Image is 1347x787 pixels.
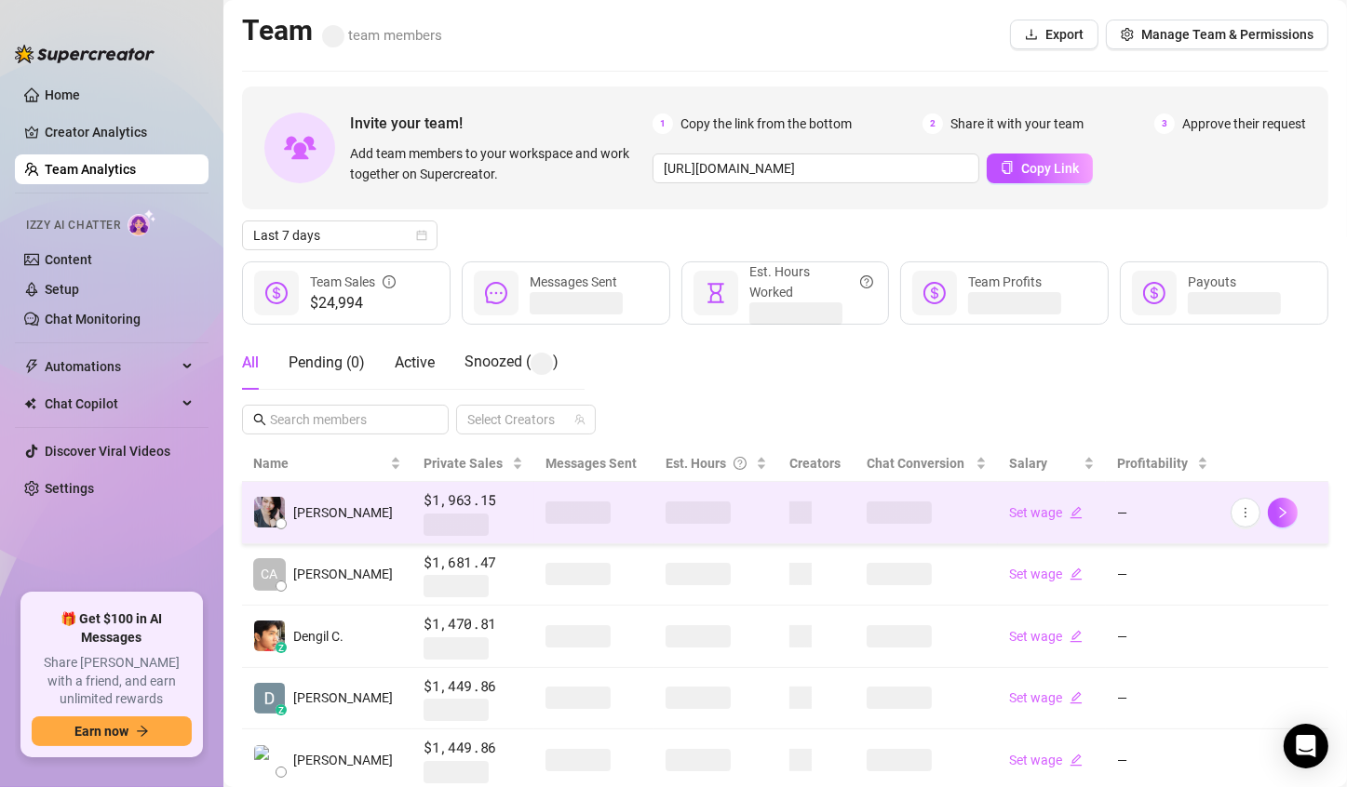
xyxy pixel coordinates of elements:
span: Profitability [1117,456,1188,471]
span: 2 [923,113,943,134]
span: Chat Copilot [45,389,177,419]
button: Earn nowarrow-right [32,716,192,746]
span: Last 7 days [253,221,426,249]
a: Chat Monitoring [45,312,141,327]
div: Pending ( 0 ) [289,352,365,374]
span: question-circle [860,261,873,302]
span: Messages Sent [530,274,617,289]
a: Set wageedit [1009,567,1083,581]
span: Share it with your team [950,113,1084,134]
a: Discover Viral Videos [45,444,170,459]
a: Set wageedit [1009,629,1083,644]
span: team members [322,27,442,44]
img: AI Chatter [128,209,156,236]
button: Export [1010,20,1098,49]
span: Messages Sent [546,456,637,471]
img: Shahani Villare… [254,497,285,527]
span: calendar [416,230,427,241]
button: Copy Link [987,153,1093,183]
div: Open Intercom Messenger [1284,724,1328,768]
span: 3 [1154,113,1175,134]
th: Name [242,446,412,482]
img: Paul James Sori… [254,745,285,776]
span: team [574,414,586,425]
a: Set wageedit [1009,690,1083,705]
span: Snoozed ( ) [465,353,559,370]
span: Payouts [1188,274,1236,289]
span: copy [1001,161,1014,174]
span: more [1239,506,1252,519]
span: $1,449.86 [424,737,523,759]
span: 1 [653,113,673,134]
a: Settings [45,481,94,496]
td: — [1106,482,1219,544]
span: Earn now [74,724,128,739]
span: dollar-circle [923,282,946,304]
span: Automations [45,352,177,381]
button: Manage Team & Permissions [1106,20,1328,49]
span: Chat Conversion [867,456,964,471]
td: — [1106,668,1219,730]
span: edit [1070,630,1083,643]
input: Search members [270,409,423,430]
td: — [1106,544,1219,607]
span: right [1276,506,1289,519]
img: logo-BBDzfeDw.svg [15,45,155,63]
span: Team Profits [968,274,1042,289]
span: Manage Team & Permissions [1141,27,1313,42]
span: $1,470.81 [424,613,523,635]
span: message [485,282,507,304]
span: Salary [1009,456,1047,471]
span: Dengil C. [293,626,343,647]
span: info-circle [383,272,396,292]
a: Content [45,252,92,267]
span: edit [1070,754,1083,767]
a: Setup [45,282,79,297]
span: $1,681.47 [424,552,523,574]
span: [PERSON_NAME] [293,502,393,523]
a: Team Analytics [45,162,136,177]
span: Share [PERSON_NAME] with a friend, and earn unlimited rewards [32,654,192,709]
a: Creator Analytics [45,117,194,147]
span: 🎁 Get $100 in AI Messages [32,610,192,647]
span: dollar-circle [265,282,288,304]
span: Copy Link [1021,161,1079,176]
span: [PERSON_NAME] [293,564,393,584]
img: Dale Jacolba [254,683,285,714]
div: Est. Hours Worked [749,261,874,302]
div: z [276,704,287,715]
div: Team Sales [310,272,396,292]
div: Est. Hours [666,453,753,474]
span: $1,963.15 [424,489,523,512]
img: Dengil Consigna [254,620,285,651]
span: $24,994 [310,292,396,314]
span: Approve their request [1182,113,1306,134]
span: thunderbolt [24,359,39,374]
span: question-circle [734,453,747,474]
span: edit [1070,691,1083,704]
a: Set wageedit [1009,753,1083,767]
span: edit [1070,506,1083,519]
span: Active [395,353,435,371]
a: Home [45,87,80,102]
span: edit [1070,567,1083,580]
span: Izzy AI Chatter [26,217,120,234]
span: $1,449.86 [424,675,523,698]
img: Chat Copilot [24,397,36,410]
span: Name [253,453,386,474]
span: download [1025,28,1038,41]
span: Private Sales [424,456,503,471]
span: hourglass [705,282,727,304]
span: Export [1045,27,1084,42]
a: Set wageedit [1009,505,1083,520]
span: Invite your team! [350,112,653,135]
h2: Team [242,13,442,48]
span: setting [1121,28,1134,41]
div: All [242,352,259,374]
span: [PERSON_NAME] [293,750,393,770]
span: arrow-right [136,725,149,738]
span: Add team members to your workspace and work together on Supercreator. [350,143,645,184]
span: Copy the link from the bottom [680,113,852,134]
td: — [1106,606,1219,668]
span: CA [262,564,278,584]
